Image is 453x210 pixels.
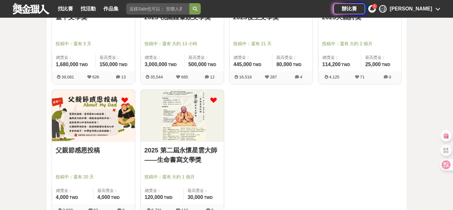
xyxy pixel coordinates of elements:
[92,75,99,79] span: 626
[144,145,220,164] a: 2025 第二屆永懷星雲大師——生命書寫文學獎
[145,188,180,194] span: 總獎金：
[52,90,135,141] img: Cover Image
[97,195,110,200] span: 4,000
[150,75,163,79] span: 35,544
[56,40,131,47] span: 投稿中：還有 3 天
[187,188,220,194] span: 最高獎金：
[144,174,220,180] span: 投稿中：還有 大約 1 個月
[360,75,364,79] span: 71
[97,188,131,194] span: 最高獎金：
[164,195,172,200] span: TWD
[145,195,163,200] span: 120,000
[188,54,220,61] span: 最高獎金：
[168,63,177,67] span: TWD
[234,62,252,67] span: 445,000
[78,4,98,13] a: 找活動
[111,195,119,200] span: TWD
[270,75,277,79] span: 287
[56,145,131,155] a: 父親節感恩投稿
[239,75,252,79] span: 16,518
[300,75,302,79] span: 4
[293,63,301,67] span: TWD
[341,63,350,67] span: TWD
[233,40,309,47] span: 投稿中：還有 21 天
[56,174,131,180] span: 投稿中：還有 20 天
[100,54,131,61] span: 最高獎金：
[374,4,376,8] span: 5
[334,3,365,14] a: 辦比賽
[181,75,188,79] span: 665
[55,4,76,13] a: 找比賽
[144,40,220,47] span: 投稿中：還有 大約 13 小時
[365,54,397,61] span: 最高獎金：
[56,62,78,67] span: 1,680,000
[141,90,224,141] img: Cover Image
[61,75,74,79] span: 39,081
[56,188,90,194] span: 總獎金：
[276,62,292,67] span: 80,000
[100,62,118,67] span: 150,000
[390,5,432,13] div: [PERSON_NAME]
[365,62,381,67] span: 25,000
[382,63,390,67] span: TWD
[234,54,269,61] span: 總獎金：
[253,63,261,67] span: TWD
[210,75,214,79] span: 12
[276,54,309,61] span: 最高獎金：
[56,54,92,61] span: 總獎金：
[187,195,203,200] span: 30,000
[188,62,207,67] span: 500,000
[101,4,121,13] a: 作品集
[322,54,358,61] span: 總獎金：
[322,62,341,67] span: 114,200
[208,63,216,67] span: TWD
[70,195,78,200] span: TWD
[121,75,125,79] span: 13
[145,62,167,67] span: 3,000,000
[119,63,127,67] span: TWD
[329,75,340,79] span: 4,125
[79,63,88,67] span: TWD
[322,40,398,47] span: 投稿中：還有 大約 2 個月
[389,75,391,79] span: 0
[126,3,189,15] input: 這樣Sale也可以： 安聯人壽創意銷售法募集
[204,195,212,200] span: TWD
[145,54,181,61] span: 總獎金：
[56,195,69,200] span: 4,000
[379,5,387,13] div: 鄭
